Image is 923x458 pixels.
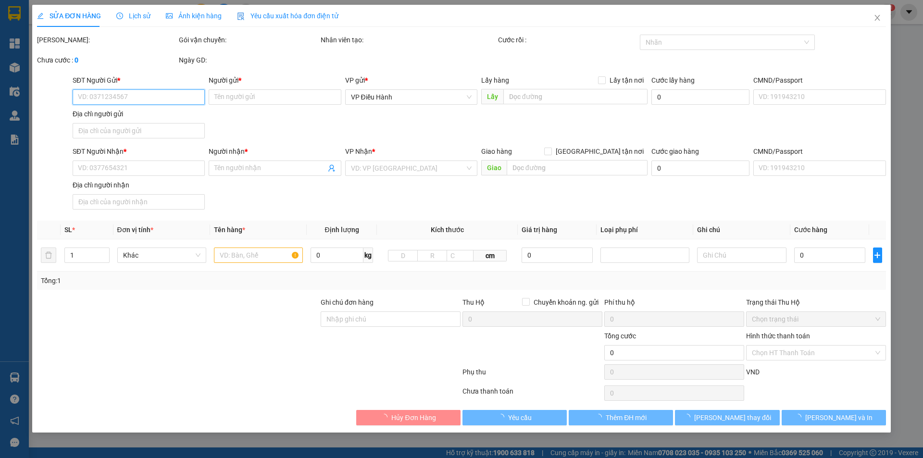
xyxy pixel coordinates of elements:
span: Thêm ĐH mới [606,412,647,423]
label: Hình thức thanh toán [746,332,810,340]
span: loading [595,414,606,421]
span: Giá trị hàng [522,226,557,234]
input: R [417,250,447,261]
button: Hủy Đơn Hàng [356,410,461,425]
th: Ghi chú [693,221,790,239]
span: Chọn trạng thái [752,312,880,326]
span: loading [684,414,694,421]
button: delete [41,248,56,263]
div: Chưa cước : [37,55,177,65]
span: up [101,249,107,255]
span: Yêu cầu [508,412,532,423]
span: Tổng cước [604,332,636,340]
span: [PERSON_NAME] và In [805,412,873,423]
input: Cước lấy hàng [651,89,749,105]
span: [GEOGRAPHIC_DATA] tận nơi [552,146,648,157]
b: 0 [75,56,78,64]
button: plus [873,248,882,263]
label: Cước lấy hàng [651,76,695,84]
span: VP Nhận [345,148,372,155]
span: Giao hàng [481,148,512,155]
span: Khác [123,248,200,262]
button: [PERSON_NAME] và In [782,410,886,425]
input: C [447,250,474,261]
span: VP Điều Hành [351,90,472,104]
span: Lấy tận nơi [606,75,648,86]
input: Ghi chú đơn hàng [321,311,461,327]
label: Cước giao hàng [651,148,699,155]
div: Tổng: 1 [41,275,356,286]
input: Cước giao hàng [651,161,749,176]
div: SĐT Người Nhận [73,146,205,157]
span: plus [873,251,882,259]
span: Thu Hộ [462,298,485,306]
span: cm [474,250,506,261]
input: Dọc đường [507,160,648,175]
div: Trạng thái Thu Hộ [746,297,886,308]
div: Địa chỉ người nhận [73,180,205,190]
div: Chưa thanh toán [461,386,603,403]
div: Người gửi [209,75,341,86]
input: Dọc đường [503,89,648,104]
button: Yêu cầu [462,410,567,425]
span: SỬA ĐƠN HÀNG [37,12,101,20]
img: icon [237,12,245,20]
label: Ghi chú đơn hàng [321,298,374,306]
input: Địa chỉ của người nhận [73,194,205,210]
span: edit [37,12,44,19]
input: VD: Bàn, Ghế [214,248,303,263]
span: Increase Value [99,248,109,255]
div: Phí thu hộ [604,297,744,311]
span: loading [795,414,805,421]
div: [PERSON_NAME]: [37,35,177,45]
div: SĐT Người Gửi [73,75,205,86]
span: down [101,256,107,262]
span: Decrease Value [99,255,109,262]
input: Ghi Chú [697,248,786,263]
div: Cước rồi : [498,35,638,45]
span: Hủy Đơn Hàng [391,412,436,423]
span: Yêu cầu xuất hóa đơn điện tử [237,12,338,20]
span: Chuyển khoản ng. gửi [530,297,602,308]
span: SL [64,226,72,234]
input: D [388,250,418,261]
span: clock-circle [116,12,123,19]
div: Nhân viên tạo: [321,35,496,45]
span: Định lượng [324,226,359,234]
span: loading [381,414,391,421]
span: Ảnh kiện hàng [166,12,222,20]
span: Đơn vị tính [117,226,153,234]
span: [PERSON_NAME] thay đổi [694,412,771,423]
span: Tên hàng [214,226,245,234]
button: Close [864,5,891,32]
button: [PERSON_NAME] thay đổi [675,410,779,425]
input: Địa chỉ của người gửi [73,123,205,138]
div: Gói vận chuyển: [179,35,319,45]
span: Giao [481,160,507,175]
span: picture [166,12,173,19]
span: loading [498,414,508,421]
div: Ngày GD: [179,55,319,65]
button: Thêm ĐH mới [569,410,673,425]
span: Lịch sử [116,12,150,20]
div: Người nhận [209,146,341,157]
div: Địa chỉ người gửi [73,109,205,119]
span: Lấy hàng [481,76,509,84]
div: CMND/Passport [753,75,886,86]
div: Phụ thu [461,367,603,384]
span: Lấy [481,89,503,104]
span: VND [746,368,760,376]
span: Cước hàng [794,226,827,234]
div: CMND/Passport [753,146,886,157]
span: close [873,14,881,22]
span: user-add [328,164,336,172]
div: VP gửi [345,75,477,86]
span: kg [363,248,373,263]
th: Loại phụ phí [597,221,693,239]
span: Kích thước [431,226,464,234]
